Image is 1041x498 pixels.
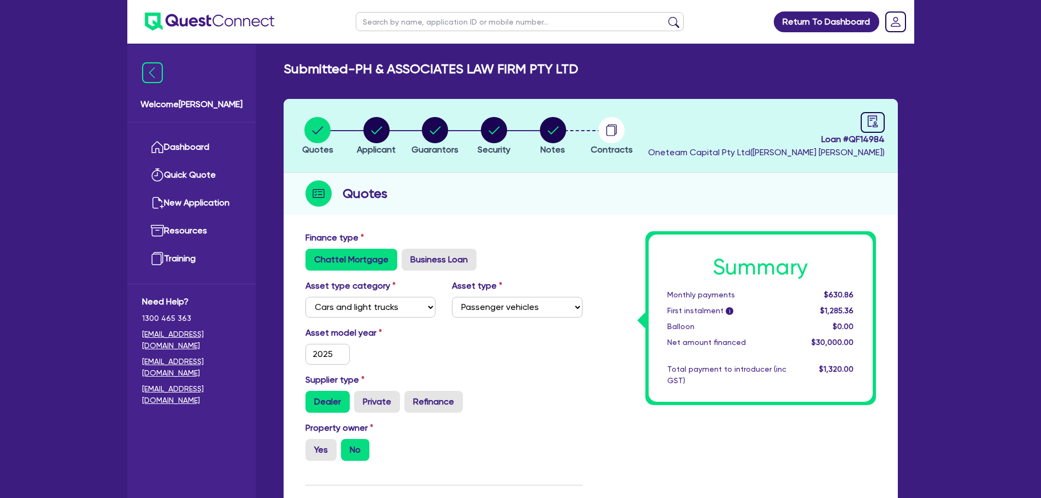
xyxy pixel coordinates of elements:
[142,217,241,245] a: Resources
[648,133,885,146] span: Loan # QF14984
[452,279,502,292] label: Asset type
[411,116,459,157] button: Guarantors
[811,338,854,347] span: $30,000.00
[820,306,854,315] span: $1,285.36
[142,295,241,308] span: Need Help?
[591,144,633,155] span: Contracts
[819,365,854,373] span: $1,320.00
[357,144,396,155] span: Applicant
[726,307,733,315] span: i
[302,144,333,155] span: Quotes
[142,62,163,83] img: icon-menu-close
[341,439,369,461] label: No
[145,13,274,31] img: quest-connect-logo-blue
[142,245,241,273] a: Training
[142,329,241,351] a: [EMAIL_ADDRESS][DOMAIN_NAME]
[774,11,879,32] a: Return To Dashboard
[590,116,633,157] button: Contracts
[305,231,364,244] label: Finance type
[881,8,910,36] a: Dropdown toggle
[411,144,458,155] span: Guarantors
[305,391,350,413] label: Dealer
[648,147,885,157] span: Oneteam Capital Pty Ltd ( [PERSON_NAME] [PERSON_NAME] )
[151,252,164,265] img: training
[142,383,241,406] a: [EMAIL_ADDRESS][DOMAIN_NAME]
[151,168,164,181] img: quick-quote
[659,337,795,348] div: Net amount financed
[142,356,241,379] a: [EMAIL_ADDRESS][DOMAIN_NAME]
[297,326,444,339] label: Asset model year
[302,116,334,157] button: Quotes
[659,321,795,332] div: Balloon
[305,180,332,207] img: step-icon
[305,421,373,435] label: Property owner
[667,254,854,280] h1: Summary
[343,184,387,203] h2: Quotes
[305,249,397,271] label: Chattel Mortgage
[824,290,854,299] span: $630.86
[402,249,477,271] label: Business Loan
[833,322,854,331] span: $0.00
[142,133,241,161] a: Dashboard
[659,364,795,386] div: Total payment to introducer (inc GST)
[356,116,396,157] button: Applicant
[142,189,241,217] a: New Application
[142,161,241,189] a: Quick Quote
[140,98,243,111] span: Welcome [PERSON_NAME]
[539,116,567,157] button: Notes
[354,391,400,413] label: Private
[540,144,565,155] span: Notes
[356,12,684,31] input: Search by name, application ID or mobile number...
[151,224,164,237] img: resources
[142,313,241,324] span: 1300 465 363
[478,144,510,155] span: Security
[659,305,795,317] div: First instalment
[477,116,511,157] button: Security
[305,439,337,461] label: Yes
[151,196,164,209] img: new-application
[659,289,795,301] div: Monthly payments
[305,279,396,292] label: Asset type category
[305,373,364,386] label: Supplier type
[404,391,463,413] label: Refinance
[861,112,885,133] a: audit
[867,115,879,127] span: audit
[284,61,578,77] h2: Submitted - PH & ASSOCIATES LAW FIRM PTY LTD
